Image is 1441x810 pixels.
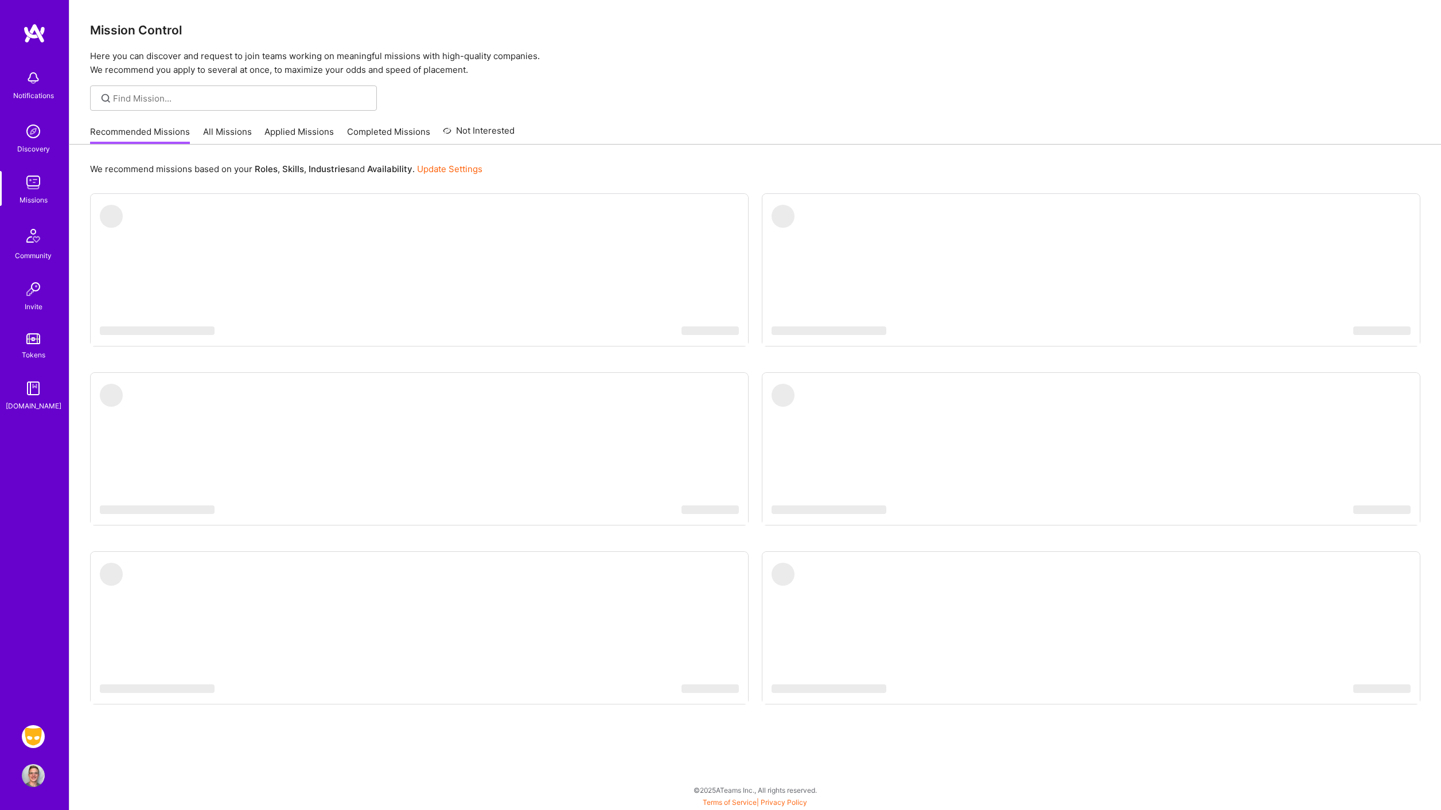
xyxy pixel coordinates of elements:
img: bell [22,67,45,89]
div: © 2025 ATeams Inc., All rights reserved. [69,776,1441,804]
b: Industries [309,163,350,174]
img: logo [23,23,46,44]
a: All Missions [203,126,252,145]
img: teamwork [22,171,45,194]
div: Invite [25,301,42,313]
div: Notifications [13,89,54,102]
i: icon SearchGrey [99,92,112,105]
img: tokens [26,333,40,344]
a: Grindr: Product & Marketing [19,725,48,748]
a: Applied Missions [264,126,334,145]
div: [DOMAIN_NAME] [6,400,61,412]
a: User Avatar [19,764,48,787]
a: Not Interested [443,124,515,145]
p: Here you can discover and request to join teams working on meaningful missions with high-quality ... [90,49,1420,77]
img: guide book [22,377,45,400]
div: Tokens [22,349,45,361]
img: User Avatar [22,764,45,787]
b: Roles [255,163,278,174]
img: Community [20,222,47,250]
input: Find Mission... [113,92,368,104]
img: Grindr: Product & Marketing [22,725,45,748]
img: Invite [22,278,45,301]
a: Update Settings [417,163,482,174]
p: We recommend missions based on your , , and . [90,163,482,175]
a: Recommended Missions [90,126,190,145]
a: Privacy Policy [761,798,807,807]
a: Completed Missions [347,126,430,145]
span: | [703,798,807,807]
img: discovery [22,120,45,143]
h3: Mission Control [90,23,1420,37]
b: Skills [282,163,304,174]
div: Missions [20,194,48,206]
a: Terms of Service [703,798,757,807]
div: Discovery [17,143,50,155]
div: Community [15,250,52,262]
b: Availability [367,163,412,174]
